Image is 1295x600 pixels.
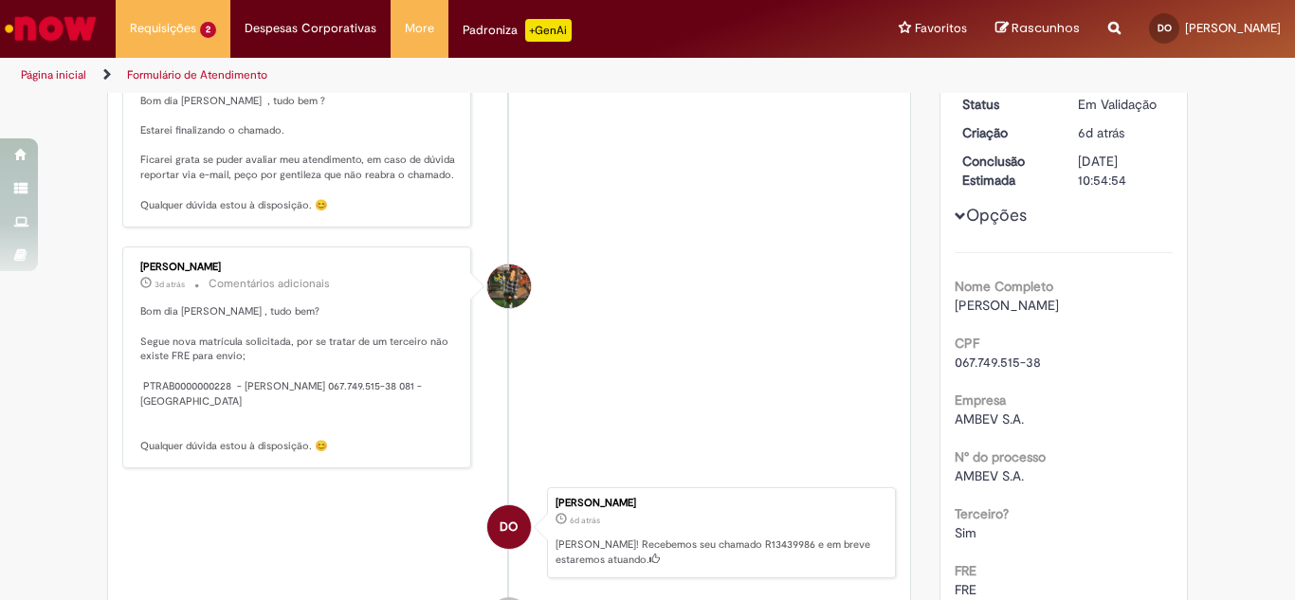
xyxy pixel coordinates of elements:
p: Bom dia [PERSON_NAME] , tudo bem? Segue nova matrícula solicitada, por se tratar de um terceiro n... [140,304,456,453]
div: [PERSON_NAME] [140,262,456,273]
div: Em Validação [1078,95,1166,114]
dt: Status [948,95,1065,114]
b: Empresa [955,391,1006,409]
a: Rascunhos [995,20,1080,38]
b: N° do processo [955,448,1046,465]
li: Daniely De Oliveira [122,487,896,578]
span: DO [500,504,518,550]
div: Daniely De Oliveira [487,505,531,549]
small: Comentários adicionais [209,276,330,292]
span: 2 [200,22,216,38]
a: Formulário de Atendimento [127,67,267,82]
p: Bom dia [PERSON_NAME] , tudo bem ? Estarei finalizando o chamado. Ficarei grata se puder avaliar ... [140,65,456,212]
b: FRE [955,562,976,579]
span: Rascunhos [1012,19,1080,37]
b: Terceiro? [955,505,1009,522]
span: 3d atrás [155,279,185,290]
span: 6d atrás [1078,124,1124,141]
a: Página inicial [21,67,86,82]
span: AMBEV S.A. [955,410,1024,427]
span: [PERSON_NAME] [955,297,1059,314]
ul: Trilhas de página [14,58,849,93]
span: FRE [955,581,976,598]
div: [DATE] 10:54:54 [1078,152,1166,190]
p: +GenAi [525,19,572,42]
span: Sim [955,524,976,541]
div: Karol Clorado [487,264,531,308]
span: DO [1158,22,1172,34]
div: Padroniza [463,19,572,42]
span: More [405,19,434,38]
p: [PERSON_NAME]! Recebemos seu chamado R13439986 e em breve estaremos atuando. [556,537,885,567]
span: [PERSON_NAME] [1185,20,1281,36]
span: 6d atrás [570,515,600,526]
span: Favoritos [915,19,967,38]
div: 22/08/2025 13:54:49 [1078,123,1166,142]
time: 22/08/2025 13:54:49 [570,515,600,526]
span: Despesas Corporativas [245,19,376,38]
time: 22/08/2025 13:54:49 [1078,124,1124,141]
span: Requisições [130,19,196,38]
img: ServiceNow [2,9,100,47]
span: AMBEV S.A. [955,467,1024,484]
b: Nome Completo [955,278,1053,295]
dt: Conclusão Estimada [948,152,1065,190]
dt: Criação [948,123,1065,142]
div: [PERSON_NAME] [556,498,885,509]
time: 25/08/2025 08:59:26 [155,279,185,290]
span: 067.749.515-38 [955,354,1041,371]
b: CPF [955,335,979,352]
